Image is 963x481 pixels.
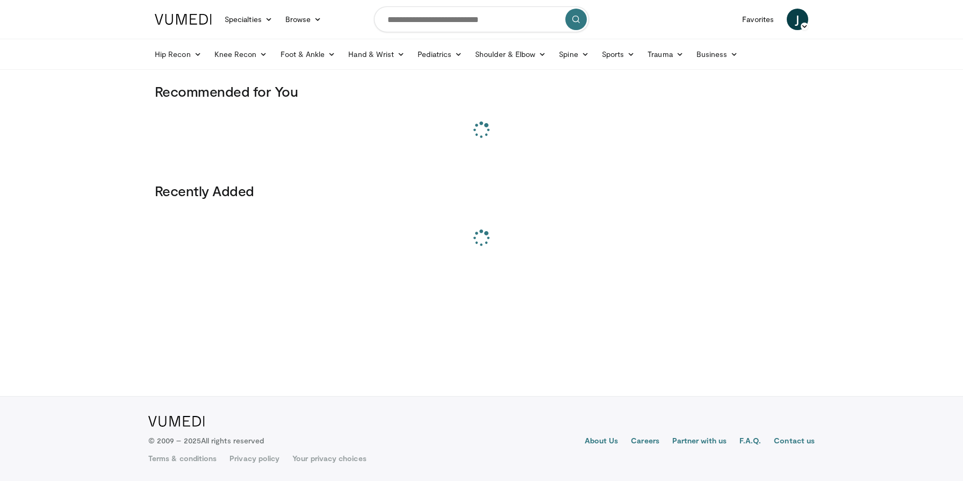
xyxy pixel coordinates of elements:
p: © 2009 – 2025 [148,435,264,446]
img: VuMedi Logo [148,416,205,427]
h3: Recommended for You [155,83,808,100]
a: Sports [595,44,642,65]
a: Knee Recon [208,44,274,65]
a: Browse [279,9,328,30]
a: Business [690,44,745,65]
a: Terms & conditions [148,453,217,464]
a: J [787,9,808,30]
a: Shoulder & Elbow [469,44,552,65]
a: Specialties [218,9,279,30]
a: Contact us [774,435,815,448]
a: Careers [631,435,659,448]
a: Partner with us [672,435,727,448]
img: VuMedi Logo [155,14,212,25]
a: Privacy policy [229,453,279,464]
a: Hand & Wrist [342,44,411,65]
a: Pediatrics [411,44,469,65]
a: Your privacy choices [292,453,366,464]
h3: Recently Added [155,182,808,199]
a: F.A.Q. [739,435,761,448]
a: Favorites [736,9,780,30]
a: Foot & Ankle [274,44,342,65]
span: All rights reserved [201,436,264,445]
a: Trauma [641,44,690,65]
input: Search topics, interventions [374,6,589,32]
a: Spine [552,44,595,65]
a: Hip Recon [148,44,208,65]
a: About Us [585,435,619,448]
